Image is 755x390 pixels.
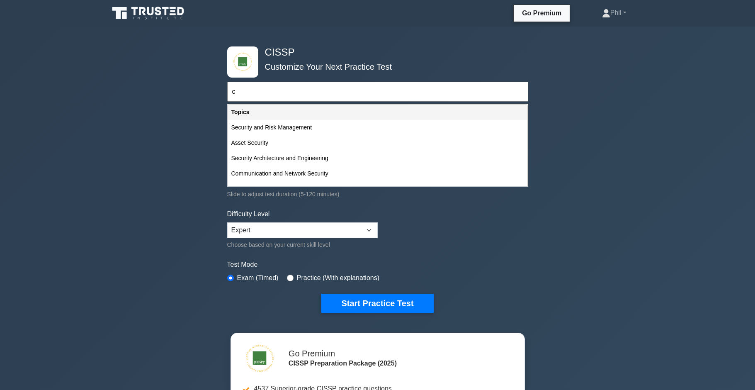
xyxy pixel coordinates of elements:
div: Asset Security [228,135,527,151]
div: Topics [228,105,527,120]
div: Security and Risk Management [228,120,527,135]
div: Communication and Network Security [228,166,527,181]
label: Difficulty Level [227,209,270,219]
div: Slide to adjust test duration (5-120 minutes) [227,189,528,199]
div: Software Development Security [228,181,527,197]
button: Start Practice Test [321,294,433,313]
h4: CISSP [262,46,488,58]
label: Practice (With explanations) [297,273,379,283]
a: Go Premium [517,8,566,18]
div: Choose based on your current skill level [227,240,378,250]
a: Phil [582,5,646,21]
div: Security Architecture and Engineering [228,151,527,166]
label: Exam (Timed) [237,273,279,283]
label: Test Mode [227,260,528,270]
input: Start typing to filter on topic or concept... [227,82,528,102]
